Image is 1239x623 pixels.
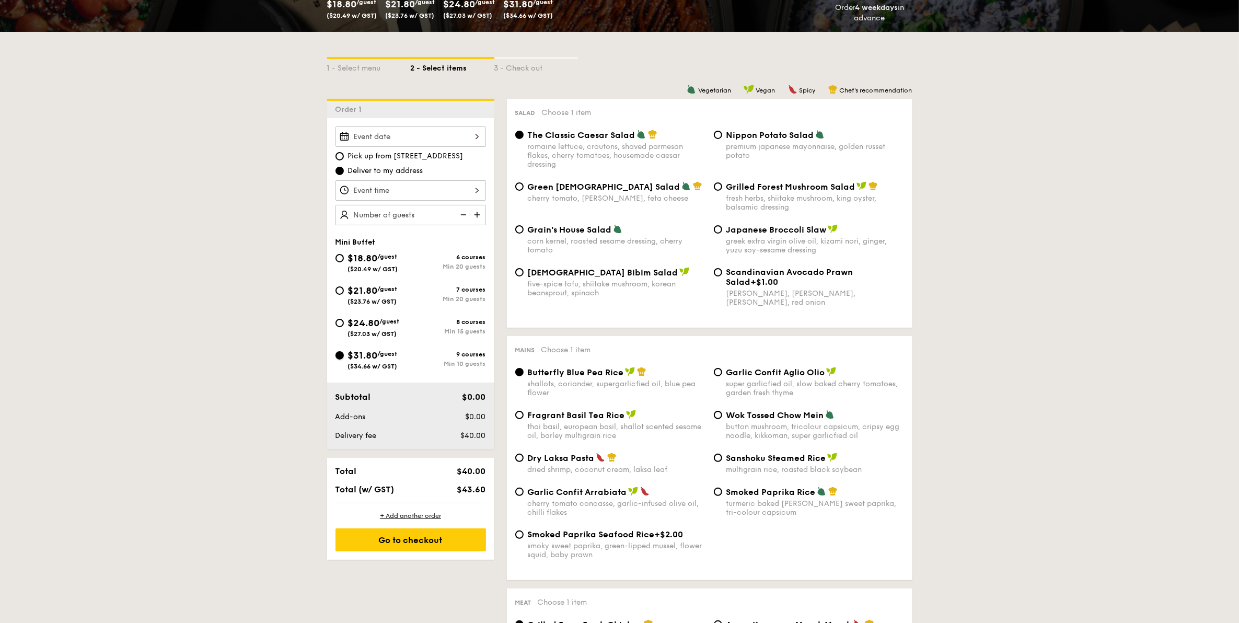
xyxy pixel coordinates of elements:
span: ($23.76 w/ GST) [348,298,397,305]
div: Min 15 guests [411,328,486,335]
img: icon-vegetarian.fe4039eb.svg [687,85,696,94]
img: icon-vegetarian.fe4039eb.svg [613,224,622,234]
span: Mini Buffet [335,238,376,247]
span: Subtotal [335,392,371,402]
span: Choose 1 item [538,598,587,607]
span: /guest [380,318,400,325]
span: $40.00 [457,466,485,476]
span: ($27.03 w/ GST) [444,12,493,19]
span: The Classic Caesar Salad [528,130,635,140]
span: Choose 1 item [541,345,591,354]
span: Green [DEMOGRAPHIC_DATA] Salad [528,182,680,192]
span: Smoked Paprika Rice [726,487,816,497]
input: The Classic Caesar Saladromaine lettuce, croutons, shaved parmesan flakes, cherry tomatoes, house... [515,131,524,139]
span: Grain's House Salad [528,225,612,235]
div: Min 20 guests [411,295,486,303]
input: Number of guests [335,205,486,225]
input: $18.80/guest($20.49 w/ GST)6 coursesMin 20 guests [335,254,344,262]
div: 9 courses [411,351,486,358]
span: $31.80 [348,350,378,361]
span: Vegetarian [698,87,731,94]
img: icon-spicy.37a8142b.svg [788,85,797,94]
span: Garlic Confit Aglio Olio [726,367,825,377]
span: /guest [378,285,398,293]
span: /guest [378,253,398,260]
span: Smoked Paprika Seafood Rice [528,529,655,539]
span: Pick up from [STREET_ADDRESS] [348,151,464,161]
span: [DEMOGRAPHIC_DATA] Bibim Salad [528,268,678,278]
img: icon-chef-hat.a58ddaea.svg [828,85,838,94]
span: Deliver to my address [348,166,423,176]
strong: 4 weekdays [855,3,898,12]
input: Scandinavian Avocado Prawn Salad+$1.00[PERSON_NAME], [PERSON_NAME], [PERSON_NAME], red onion [714,268,722,276]
span: Nippon Potato Salad [726,130,814,140]
span: $40.00 [460,431,485,440]
img: icon-vegetarian.fe4039eb.svg [681,181,691,191]
span: Choose 1 item [542,108,592,117]
div: romaine lettuce, croutons, shaved parmesan flakes, cherry tomatoes, housemade caesar dressing [528,142,705,169]
span: $24.80 [348,317,380,329]
input: Garlic Confit Aglio Oliosuper garlicfied oil, slow baked cherry tomatoes, garden fresh thyme [714,368,722,376]
img: icon-vegan.f8ff3823.svg [744,85,754,94]
div: dried shrimp, coconut cream, laksa leaf [528,465,705,474]
input: [DEMOGRAPHIC_DATA] Bibim Saladfive-spice tofu, shiitake mushroom, korean beansprout, spinach [515,268,524,276]
input: Pick up from [STREET_ADDRESS] [335,152,344,160]
img: icon-chef-hat.a58ddaea.svg [637,367,646,376]
input: Japanese Broccoli Slawgreek extra virgin olive oil, kizami nori, ginger, yuzu soy-sesame dressing [714,225,722,234]
img: icon-add.58712e84.svg [470,205,486,225]
span: Total [335,466,357,476]
input: $21.80/guest($23.76 w/ GST)7 coursesMin 20 guests [335,286,344,295]
div: 2 - Select items [411,59,494,74]
div: 3 - Check out [494,59,578,74]
span: $43.60 [457,484,485,494]
img: icon-chef-hat.a58ddaea.svg [693,181,702,191]
span: Order 1 [335,105,366,114]
img: icon-vegan.f8ff3823.svg [826,367,837,376]
div: Min 20 guests [411,263,486,270]
div: Go to checkout [335,528,486,551]
input: Garlic Confit Arrabiatacherry tomato concasse, garlic-infused olive oil, chilli flakes [515,488,524,496]
img: icon-vegan.f8ff3823.svg [625,367,635,376]
span: ($23.76 w/ GST) [386,12,435,19]
input: Grain's House Saladcorn kernel, roasted sesame dressing, cherry tomato [515,225,524,234]
span: Chef's recommendation [840,87,912,94]
div: + Add another order [335,512,486,520]
img: icon-reduce.1d2dbef1.svg [455,205,470,225]
div: cherry tomato, [PERSON_NAME], feta cheese [528,194,705,203]
div: thai basil, european basil, shallot scented sesame oil, barley multigrain rice [528,422,705,440]
span: Fragrant Basil Tea Rice [528,410,625,420]
span: Meat [515,599,531,606]
input: Wok Tossed Chow Meinbutton mushroom, tricolour capsicum, cripsy egg noodle, kikkoman, super garli... [714,411,722,419]
span: $21.80 [348,285,378,296]
input: Sanshoku Steamed Ricemultigrain rice, roasted black soybean [714,454,722,462]
span: +$1.00 [751,277,779,287]
div: super garlicfied oil, slow baked cherry tomatoes, garden fresh thyme [726,379,904,397]
span: ($34.66 w/ GST) [504,12,553,19]
img: icon-vegetarian.fe4039eb.svg [817,487,826,496]
input: $31.80/guest($34.66 w/ GST)9 coursesMin 10 guests [335,351,344,360]
input: Deliver to my address [335,167,344,175]
img: icon-vegetarian.fe4039eb.svg [815,130,825,139]
span: Scandinavian Avocado Prawn Salad [726,267,853,287]
img: icon-chef-hat.a58ddaea.svg [607,453,617,462]
div: Min 10 guests [411,360,486,367]
div: Order in advance [823,3,917,24]
input: Fragrant Basil Tea Ricethai basil, european basil, shallot scented sesame oil, barley multigrain ... [515,411,524,419]
span: Butterfly Blue Pea Rice [528,367,624,377]
span: Wok Tossed Chow Mein [726,410,824,420]
input: Green [DEMOGRAPHIC_DATA] Saladcherry tomato, [PERSON_NAME], feta cheese [515,182,524,191]
span: $0.00 [465,412,485,421]
span: ($20.49 w/ GST) [348,266,398,273]
img: icon-chef-hat.a58ddaea.svg [869,181,878,191]
div: [PERSON_NAME], [PERSON_NAME], [PERSON_NAME], red onion [726,289,904,307]
img: icon-vegan.f8ff3823.svg [828,224,838,234]
input: Grilled Forest Mushroom Saladfresh herbs, shiitake mushroom, king oyster, balsamic dressing [714,182,722,191]
span: Dry Laksa Pasta [528,453,595,463]
div: 7 courses [411,286,486,293]
img: icon-vegetarian.fe4039eb.svg [825,410,835,419]
span: Salad [515,109,536,117]
img: icon-vegan.f8ff3823.svg [827,453,838,462]
input: Butterfly Blue Pea Riceshallots, coriander, supergarlicfied oil, blue pea flower [515,368,524,376]
input: Event date [335,126,486,147]
img: icon-vegan.f8ff3823.svg [628,487,639,496]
